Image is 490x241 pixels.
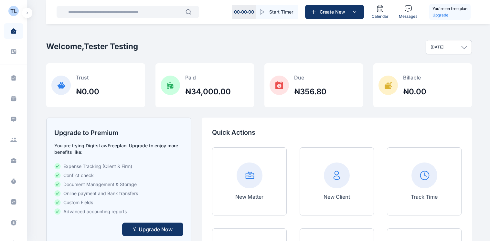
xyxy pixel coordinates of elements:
h2: Upgrade to Premium [54,128,183,137]
h2: ₦34,000.00 [185,87,231,97]
span: Custom Fields [63,199,93,206]
button: TL [8,8,19,18]
p: Trust [76,74,99,81]
p: New Matter [235,193,263,201]
p: You are trying DigitsLaw Free plan. Upgrade to enjoy more benefits like: [54,142,183,155]
p: Quick Actions [212,128,462,137]
a: Calendar [369,2,391,22]
span: Upgrade Now [139,225,173,233]
span: Document Management & Storage [63,181,137,188]
span: Advanced accounting reports [63,208,127,215]
span: Calendar [372,14,389,19]
h2: Welcome, Tester Testing [46,41,138,52]
p: Paid [185,74,231,81]
h2: ₦0.00 [403,87,426,97]
p: Track Time [411,193,438,201]
span: Create New [317,9,351,15]
button: Start Timer [256,5,298,19]
button: Create New [305,5,364,19]
h2: ₦0.00 [76,87,99,97]
span: Conflict check [63,172,94,179]
h5: You're on free plan [432,5,467,12]
p: 00 : 00 : 00 [234,9,254,15]
button: Upgrade Now [122,223,183,236]
a: Upgrade [432,12,467,18]
a: Messages [396,2,420,22]
p: [DATE] [431,45,443,50]
span: Messages [399,14,417,19]
span: Start Timer [269,9,293,15]
span: Expense Tracking (Client & Firm) [63,163,132,170]
p: Billable [403,74,426,81]
h2: ₦356.80 [294,87,326,97]
p: Due [294,74,326,81]
div: TL [10,7,17,15]
p: New Client [324,193,350,201]
span: Online payment and Bank transfers [63,190,138,197]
